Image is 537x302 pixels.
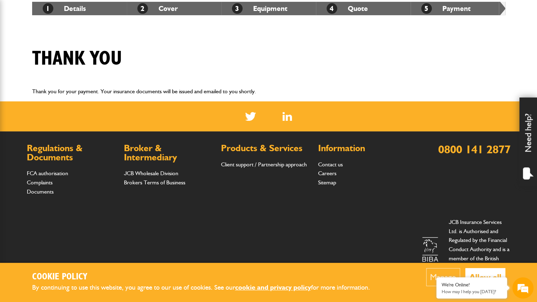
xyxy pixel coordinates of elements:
a: LinkedIn [282,112,292,121]
span: 4 [327,3,337,14]
img: Twitter [245,112,256,121]
a: Sitemap [318,179,336,186]
span: 5 [421,3,432,14]
li: Payment [411,2,505,15]
a: Client support / Partnership approach [221,161,307,168]
h2: Products & Services [221,144,311,153]
a: 2Cover [137,4,178,13]
a: 4Quote [327,4,368,13]
a: Contact us [318,161,343,168]
h2: Regulations & Documents [27,144,117,162]
a: FCA authorisation [27,170,68,177]
div: We're Online! [442,282,502,288]
a: JCB Wholesale Division [124,170,178,177]
p: How may I help you today? [442,289,502,294]
span: 2 [137,3,148,14]
h1: Thank you [32,47,122,71]
a: Complaints [27,179,53,186]
p: By continuing to use this website, you agree to our use of cookies. See our for more information. [32,282,382,293]
a: 0800 141 2877 [438,142,511,156]
a: 1Details [43,4,86,13]
h2: Broker & Intermediary [124,144,214,162]
span: 3 [232,3,243,14]
h2: Cookie Policy [32,272,382,283]
span: 1 [43,3,53,14]
a: cookie and privacy policy [235,283,311,291]
button: Allow all [465,268,505,286]
div: Need help? [519,97,537,186]
img: Linked In [282,112,292,121]
a: Brokers Terms of Business [124,179,185,186]
p: Thank you for your payment. Your insurance documents will be issued and emailed to you shortly. [32,87,505,96]
a: Documents [27,188,54,195]
button: Manage [426,268,460,286]
a: Careers [318,170,336,177]
p: JCB Insurance Services Ltd. is Authorised and Regulated by the Financial Conduct Authority and is... [449,218,511,281]
h2: Information [318,144,408,153]
a: 3Equipment [232,4,287,13]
